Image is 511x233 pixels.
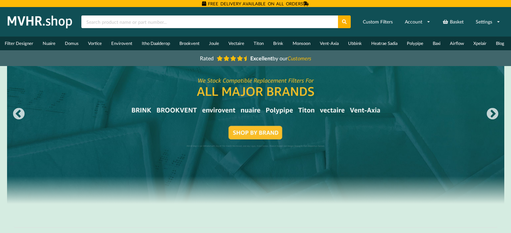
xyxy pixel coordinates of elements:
[204,37,224,50] a: Joule
[200,55,214,61] span: Rated
[268,37,288,50] a: Brink
[469,37,491,50] a: Xpelair
[428,37,445,50] a: Baxi
[81,15,338,28] input: Search product name or part number...
[195,53,316,64] a: Rated Excellentby ourCustomers
[5,13,75,30] img: mvhr.shop.png
[491,37,509,50] a: Blog
[486,108,499,121] button: Next
[250,55,272,61] b: Excellent
[367,37,402,50] a: Heatrae Sadia
[137,37,175,50] a: Itho Daalderop
[471,16,505,28] a: Settings
[83,37,107,50] a: Vortice
[438,16,468,28] a: Basket
[343,37,367,50] a: Ubbink
[288,55,311,61] i: Customers
[107,37,137,50] a: Envirovent
[224,37,249,50] a: Vectaire
[60,37,83,50] a: Domus
[175,37,204,50] a: Brookvent
[358,16,397,28] a: Custom Filters
[315,37,343,50] a: Vent-Axia
[402,37,428,50] a: Polypipe
[400,16,435,28] a: Account
[38,37,60,50] a: Nuaire
[250,55,311,61] span: by our
[249,37,268,50] a: Titon
[12,108,26,121] button: Previous
[445,37,469,50] a: Airflow
[288,37,315,50] a: Monsoon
